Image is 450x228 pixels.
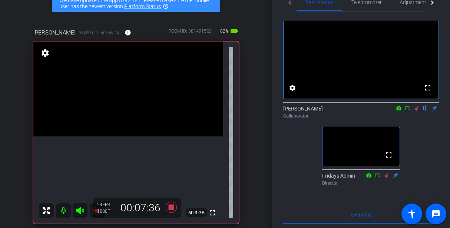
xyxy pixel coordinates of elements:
mat-icon: flip [421,105,430,111]
span: iPad Pro 11-inch (WiFi) [77,30,119,36]
mat-icon: fullscreen [423,83,432,92]
mat-icon: fullscreen [384,151,393,159]
div: Director [322,180,400,186]
span: 60.3 GB [186,208,207,217]
a: Platform Status [124,3,161,9]
span: Everyone [351,212,372,217]
mat-icon: fullscreen [208,208,217,217]
div: 24 [97,202,116,208]
div: ROOM ID: 381491522 [168,28,212,39]
mat-icon: message [431,209,440,218]
div: 00:07:36 [116,202,165,214]
div: [PERSON_NAME] [283,105,439,119]
mat-icon: accessibility [407,209,416,218]
mat-icon: highlight_off [163,3,169,9]
div: 1080P [97,208,116,214]
span: 82% [219,25,230,37]
mat-icon: battery_std [230,27,239,36]
span: [PERSON_NAME] [33,29,76,37]
mat-icon: settings [288,83,297,92]
span: FPS [102,202,110,207]
div: Collaborator [283,113,439,119]
mat-icon: settings [40,49,50,57]
mat-icon: info [125,29,131,36]
div: Fridays Admin [322,172,400,186]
